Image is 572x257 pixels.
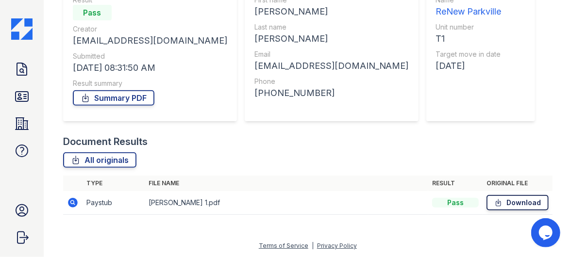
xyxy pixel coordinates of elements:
div: Document Results [63,135,148,148]
th: File name [145,176,428,191]
th: Original file [483,176,553,191]
div: Pass [73,5,112,20]
div: Last name [254,22,409,32]
img: CE_Icon_Blue-c292c112584629df590d857e76928e9f676e5b41ef8f769ba2f05ee15b207248.png [11,18,33,40]
div: Email [254,49,409,59]
div: Target move in date [436,49,502,59]
th: Type [83,176,145,191]
div: | [312,242,314,249]
div: Phone [254,77,409,86]
td: Paystub [83,191,145,215]
div: Submitted [73,51,227,61]
td: [PERSON_NAME] 1.pdf [145,191,428,215]
iframe: chat widget [531,218,562,247]
div: Pass [432,198,479,208]
th: Result [428,176,483,191]
a: Terms of Service [259,242,308,249]
a: Privacy Policy [317,242,357,249]
div: T1 [436,32,502,46]
div: Result summary [73,79,227,88]
div: Unit number [436,22,502,32]
a: Summary PDF [73,90,154,106]
div: ReNew Parkville [436,5,502,18]
a: Download [487,195,549,210]
div: [DATE] 08:31:50 AM [73,61,227,75]
div: Creator [73,24,227,34]
div: [EMAIL_ADDRESS][DOMAIN_NAME] [73,34,227,48]
div: [PERSON_NAME] [254,32,409,46]
div: [PERSON_NAME] [254,5,409,18]
div: [DATE] [436,59,502,73]
div: [EMAIL_ADDRESS][DOMAIN_NAME] [254,59,409,73]
a: All originals [63,152,136,168]
div: [PHONE_NUMBER] [254,86,409,100]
